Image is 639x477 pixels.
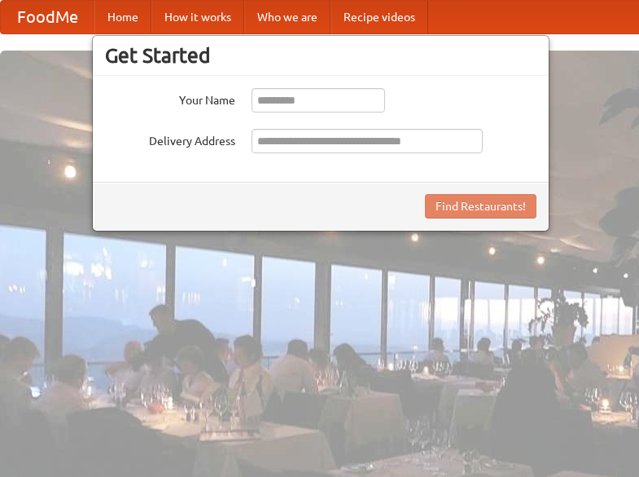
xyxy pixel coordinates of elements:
[105,88,235,108] label: Your Name
[94,1,151,33] a: Home
[425,194,536,219] button: Find Restaurants!
[330,1,428,33] a: Recipe videos
[105,43,536,68] h3: Get Started
[151,1,244,33] a: How it works
[1,1,94,33] a: FoodMe
[244,1,330,33] a: Who we are
[105,129,235,149] label: Delivery Address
